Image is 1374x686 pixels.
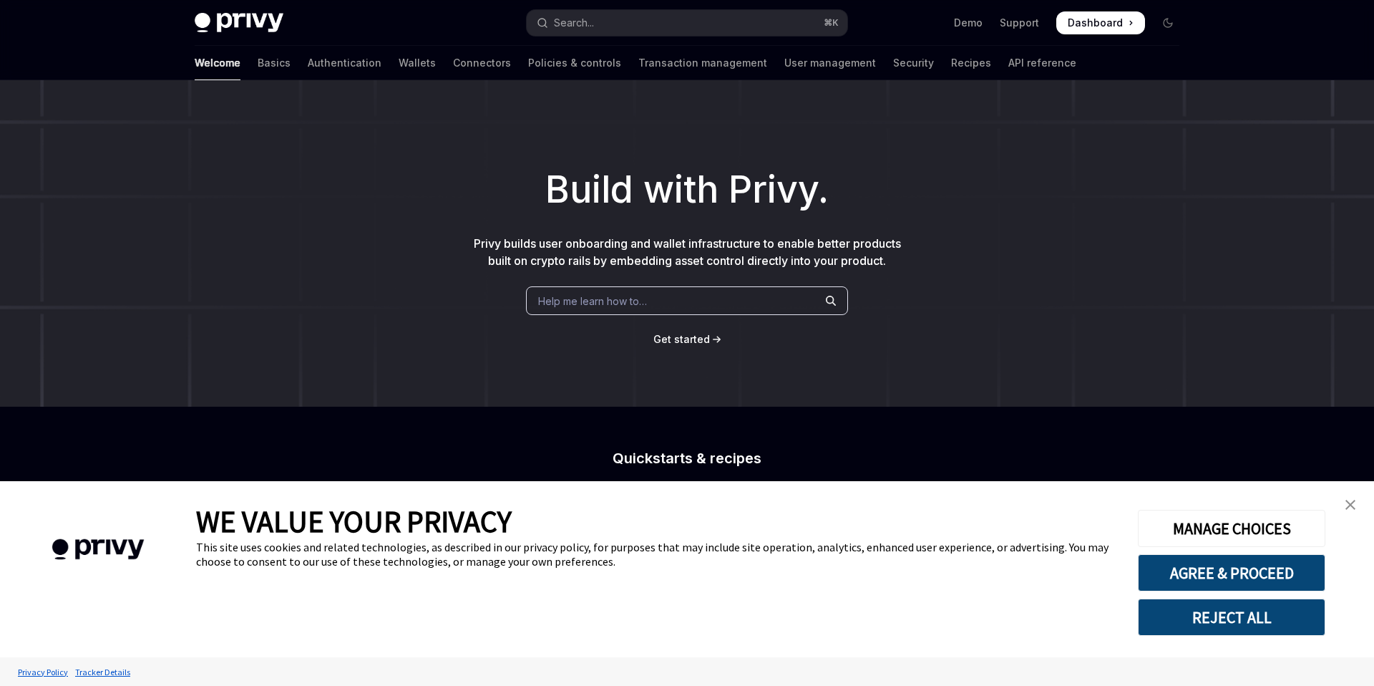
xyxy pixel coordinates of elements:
[399,46,436,80] a: Wallets
[453,46,511,80] a: Connectors
[527,10,847,36] button: Open search
[258,46,291,80] a: Basics
[824,17,839,29] span: ⌘ K
[1000,16,1039,30] a: Support
[554,14,594,32] div: Search...
[1138,554,1325,591] button: AGREE & PROCEED
[1156,11,1179,34] button: Toggle dark mode
[72,660,134,685] a: Tracker Details
[893,46,934,80] a: Security
[538,294,647,309] span: Help me learn how to…
[1068,16,1123,30] span: Dashboard
[653,332,710,347] a: Get started
[954,16,983,30] a: Demo
[638,46,767,80] a: Transaction management
[528,46,621,80] a: Policies & controls
[195,13,283,33] img: dark logo
[23,162,1351,218] h1: Build with Privy.
[784,46,876,80] a: User management
[1138,599,1325,636] button: REJECT ALL
[435,451,939,465] h2: Quickstarts & recipes
[653,333,710,345] span: Get started
[1138,510,1325,547] button: MANAGE CHOICES
[14,660,72,685] a: Privacy Policy
[196,503,512,540] span: WE VALUE YOUR PRIVACY
[1008,46,1076,80] a: API reference
[195,46,240,80] a: Welcome
[196,540,1116,569] div: This site uses cookies and related technologies, as described in our privacy policy, for purposes...
[21,518,175,581] img: company logo
[951,46,991,80] a: Recipes
[1056,11,1145,34] a: Dashboard
[1345,500,1355,510] img: close banner
[308,46,381,80] a: Authentication
[1336,491,1365,519] a: close banner
[474,236,901,268] span: Privy builds user onboarding and wallet infrastructure to enable better products built on crypto ...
